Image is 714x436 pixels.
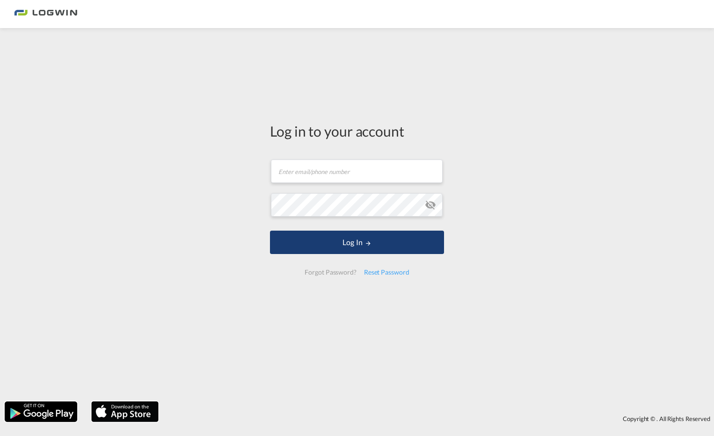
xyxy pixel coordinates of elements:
[270,121,444,141] div: Log in to your account
[90,400,160,423] img: apple.png
[301,264,360,281] div: Forgot Password?
[4,400,78,423] img: google.png
[425,199,436,211] md-icon: icon-eye-off
[271,160,443,183] input: Enter email/phone number
[360,264,413,281] div: Reset Password
[163,411,714,427] div: Copyright © . All Rights Reserved
[14,4,77,25] img: 2761ae10d95411efa20a1f5e0282d2d7.png
[270,231,444,254] button: LOGIN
